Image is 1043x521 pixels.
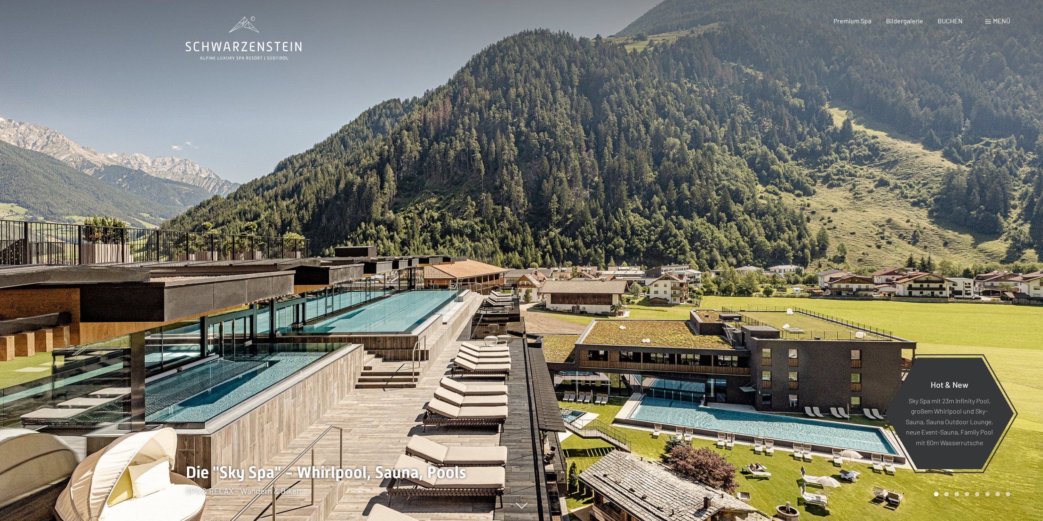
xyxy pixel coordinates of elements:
[965,492,969,496] div: Carousel Page 4
[931,379,968,389] span: Hot & New
[1006,492,1010,496] div: Carousel Page 8
[985,492,990,496] div: Carousel Page 6
[886,17,923,25] a: Bildergalerie
[884,357,1014,470] a: Hot & New Sky Spa mit 23m Infinity Pool, großem Whirlpool und Sky-Sauna, Sauna Outdoor Lounge, ne...
[975,492,979,496] div: Carousel Page 5
[938,17,963,25] a: BUCHEN
[834,17,871,25] a: Premium Spa
[905,395,994,448] p: Sky Spa mit 23m Infinity Pool, großem Whirlpool und Sky-Sauna, Sauna Outdoor Lounge, neue Event-S...
[995,492,1000,496] div: Carousel Page 7
[954,492,959,496] div: Carousel Page 3
[934,492,938,496] div: Carousel Page 1 (Current Slide)
[993,17,1010,25] span: Menü
[944,492,949,496] div: Carousel Page 2
[931,492,1010,496] div: Carousel Pagination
